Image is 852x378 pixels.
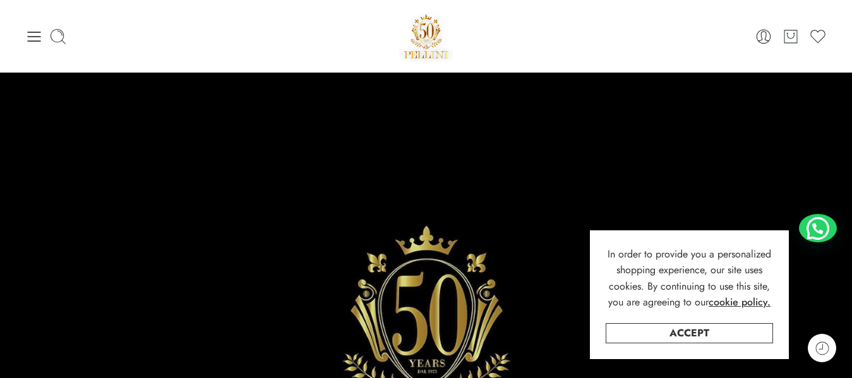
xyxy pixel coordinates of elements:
[755,28,772,45] a: Login / Register
[606,323,773,343] a: Accept
[809,28,827,45] a: Wishlist
[399,9,453,63] img: Pellini
[608,247,771,310] span: In order to provide you a personalized shopping experience, our site uses cookies. By continuing ...
[709,294,771,310] a: cookie policy.
[782,28,800,45] a: Cart
[399,9,453,63] a: Pellini -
